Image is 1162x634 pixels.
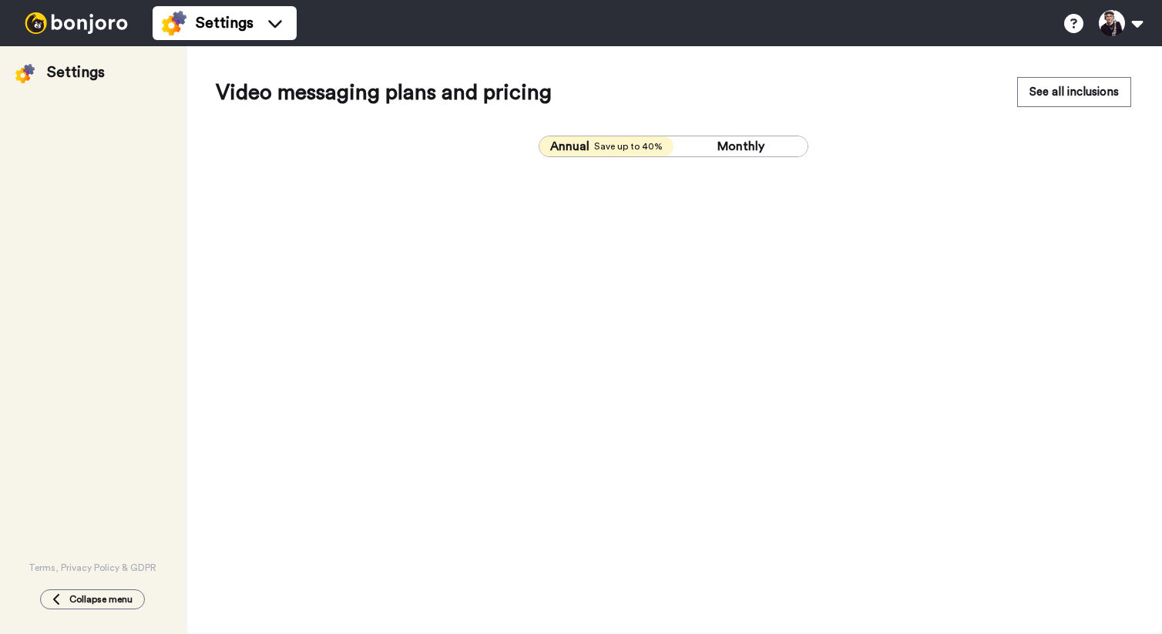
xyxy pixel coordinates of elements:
[539,136,673,156] button: AnnualSave up to 40%
[162,11,186,35] img: settings-colored.svg
[18,12,134,34] img: bj-logo-header-white.svg
[594,140,663,153] span: Save up to 40%
[40,589,145,609] button: Collapse menu
[47,62,105,83] div: Settings
[69,593,133,605] span: Collapse menu
[1017,77,1131,107] button: See all inclusions
[15,64,35,83] img: settings-colored.svg
[673,136,808,156] button: Monthly
[196,12,254,34] span: Settings
[550,137,589,156] span: Annual
[216,77,552,108] span: Video messaging plans and pricing
[717,140,764,153] span: Monthly
[1017,77,1131,108] a: See all inclusions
